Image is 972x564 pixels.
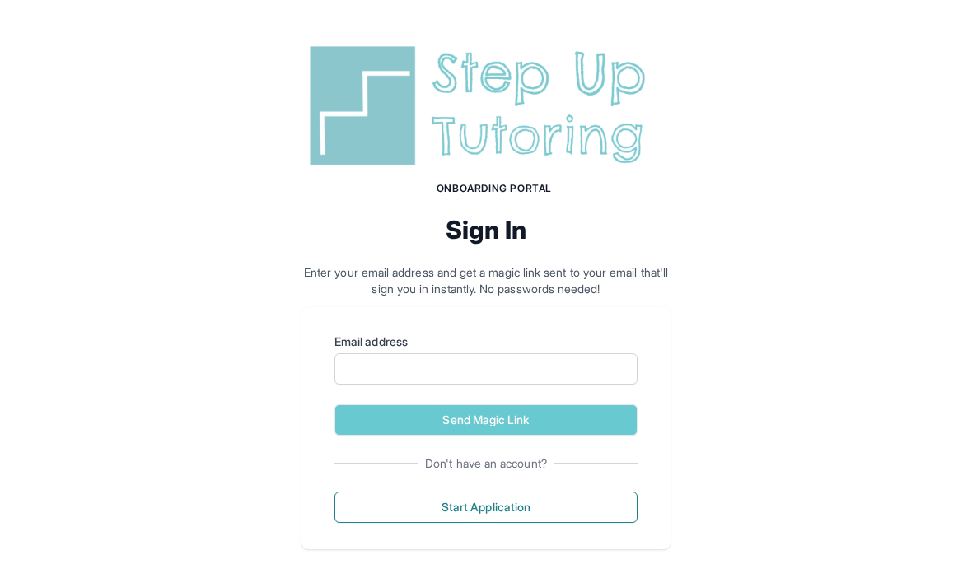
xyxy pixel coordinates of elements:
button: Send Magic Link [334,404,638,436]
h1: Onboarding Portal [318,182,671,195]
img: Step Up Tutoring horizontal logo [301,40,671,172]
label: Email address [334,333,638,350]
span: Don't have an account? [418,455,554,472]
h2: Sign In [301,215,671,245]
button: Start Application [334,492,638,523]
p: Enter your email address and get a magic link sent to your email that'll sign you in instantly. N... [301,264,671,297]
